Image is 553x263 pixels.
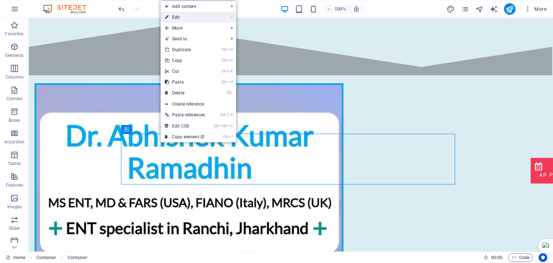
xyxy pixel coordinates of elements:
[223,134,229,139] i: Ctrl
[221,80,227,84] i: Ctrl
[220,112,226,117] i: Ctrl
[475,5,484,13] button: navigator
[6,253,26,262] a: Click to cancel selection. Double-click to open Pages
[7,204,22,210] p: Images
[475,5,484,13] i: Navigator
[461,5,469,13] button: pages
[220,124,227,128] i: Alt
[221,69,227,73] i: Ctrl
[161,121,209,131] a: CtrlAltCEdit CSS
[446,5,455,13] i: Design (Ctrl+Alt+Y)
[161,34,225,44] a: Send to
[491,253,502,262] span: 00 00
[161,110,209,120] a: Ctrl⇧VPaste references
[117,5,126,13] button: undo
[353,6,360,12] i: On resize automatically adjust zoom level to fit chosen device.
[229,134,233,139] i: I
[228,80,233,84] i: V
[521,3,550,15] button: More
[524,5,547,13] span: More
[226,112,230,117] i: ⇧
[228,69,233,73] i: X
[512,253,530,262] span: Code
[161,23,225,34] span: Move
[6,96,22,102] p: Content
[9,226,20,231] p: Slider
[490,5,498,13] button: text_generator
[161,131,209,142] a: CtrlICopy element ID
[213,124,219,128] i: Ctrl
[161,44,209,55] a: CtrlDDuplicate
[161,99,236,110] a: Create reference
[117,5,126,13] i: Undo: Delete elements (Ctrl+Z)
[490,5,498,13] i: AI Writer
[8,161,21,166] p: Tables
[9,117,21,123] p: Boxes
[68,253,88,262] span: Click to select. Double-click to edit
[36,253,57,262] span: Click to select. Double-click to edit
[228,58,233,63] i: C
[229,15,233,19] i: ⏎
[5,74,23,80] p: Columns
[161,55,209,66] a: CtrlCCopy
[161,1,225,12] span: Add content
[221,47,227,52] i: Ctrl
[484,253,503,262] h6: Session time
[227,90,233,95] i: ⌦
[5,53,24,58] p: Elements
[161,66,209,77] a: CtrlXCut
[334,5,346,13] h6: 100%
[160,5,169,13] button: Click here to leave preview mode and continue editing
[161,12,209,23] a: ⏎Edit
[228,124,233,128] i: C
[41,5,95,13] img: Editor Logo
[5,31,23,37] p: Favorites
[324,5,349,13] button: 100%
[496,255,497,260] span: :
[161,77,209,88] a: CtrlVPaste
[505,5,514,13] i: Publish
[36,253,88,262] nav: breadcrumb
[230,112,233,117] i: V
[539,253,547,262] button: Usercentrics
[221,58,227,63] i: Ctrl
[504,3,516,15] button: publish
[228,47,233,52] i: D
[461,5,469,13] i: Pages (Ctrl+Alt+S)
[446,5,455,13] button: design
[6,182,23,188] p: Features
[508,253,533,262] button: Code
[4,139,24,145] p: Accordion
[161,88,209,98] a: ⌦Delete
